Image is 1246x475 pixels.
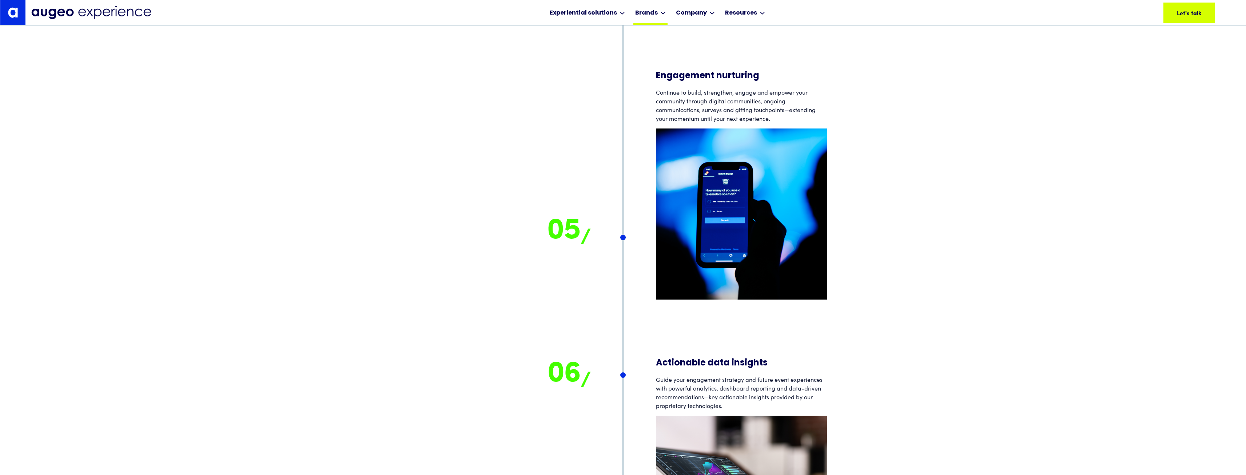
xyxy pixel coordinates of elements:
h3: Actionable data insights [656,358,827,369]
div: Experiential solutions [550,9,617,17]
div: Resources [725,9,757,17]
div: 06 [419,358,590,391]
div: Company [676,9,707,17]
sub: / [580,227,590,249]
div: Guide your engagement strategy and future event experiences with powerful analytics, dashboard re... [656,375,827,410]
div: 05 [419,215,590,248]
img: Augeo's "a" monogram decorative logo in white. [8,7,18,17]
div: Brands [635,9,658,17]
img: Augeo Experience business unit full logo in midnight blue. [31,6,151,19]
div: Continue to build, strengthen, engage and empower your community through digital communities, ong... [656,88,827,123]
a: Let's talk [1163,3,1215,23]
h3: Engagement nurturing [656,71,827,82]
sub: / [580,370,590,392]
